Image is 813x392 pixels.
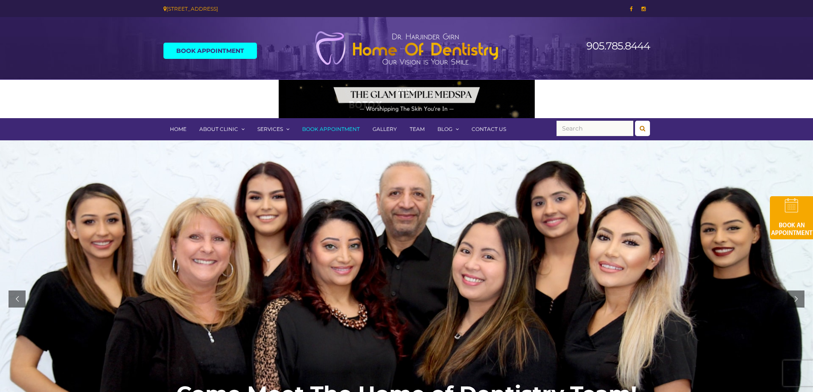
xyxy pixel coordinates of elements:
a: 905.785.8444 [586,40,650,52]
img: Home of Dentistry [311,31,503,66]
div: [STREET_ADDRESS] [163,4,400,13]
a: Services [251,118,296,140]
a: Gallery [366,118,403,140]
a: Book Appointment [163,43,257,59]
img: Medspa-Banner-Virtual-Consultation-2-1.gif [279,80,535,118]
a: Home [163,118,193,140]
img: book-an-appointment-hod-gld.png [770,196,813,239]
a: About Clinic [193,118,251,140]
a: Contact Us [465,118,513,140]
a: Blog [431,118,465,140]
input: Search [557,121,633,136]
a: Book Appointment [296,118,366,140]
a: Team [403,118,431,140]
